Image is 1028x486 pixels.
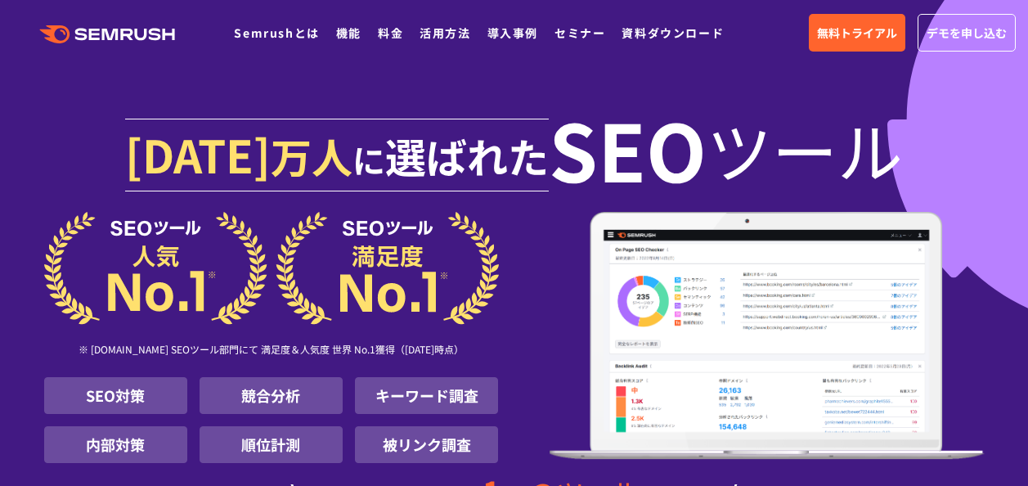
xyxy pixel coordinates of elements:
span: に [352,136,385,183]
div: ※ [DOMAIN_NAME] SEOツール部門にて 満足度＆人気度 世界 No.1獲得（[DATE]時点） [44,325,499,377]
span: ツール [707,116,903,182]
span: 無料トライアル [817,24,897,42]
a: 料金 [378,25,403,41]
span: デモを申し込む [927,24,1007,42]
span: [DATE] [125,121,271,187]
a: 導入事例 [487,25,538,41]
li: 被リンク調査 [355,426,498,463]
a: 無料トライアル [809,14,905,52]
a: 活用方法 [420,25,470,41]
li: 競合分析 [200,377,343,414]
li: キーワード調査 [355,377,498,414]
span: SEO [549,116,707,182]
span: 選ばれた [385,126,549,185]
li: 順位計測 [200,426,343,463]
a: 機能 [336,25,361,41]
a: デモを申し込む [918,14,1016,52]
li: SEO対策 [44,377,187,414]
li: 内部対策 [44,426,187,463]
a: 資料ダウンロード [622,25,724,41]
a: セミナー [554,25,605,41]
a: Semrushとは [234,25,319,41]
span: 万人 [271,126,352,185]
